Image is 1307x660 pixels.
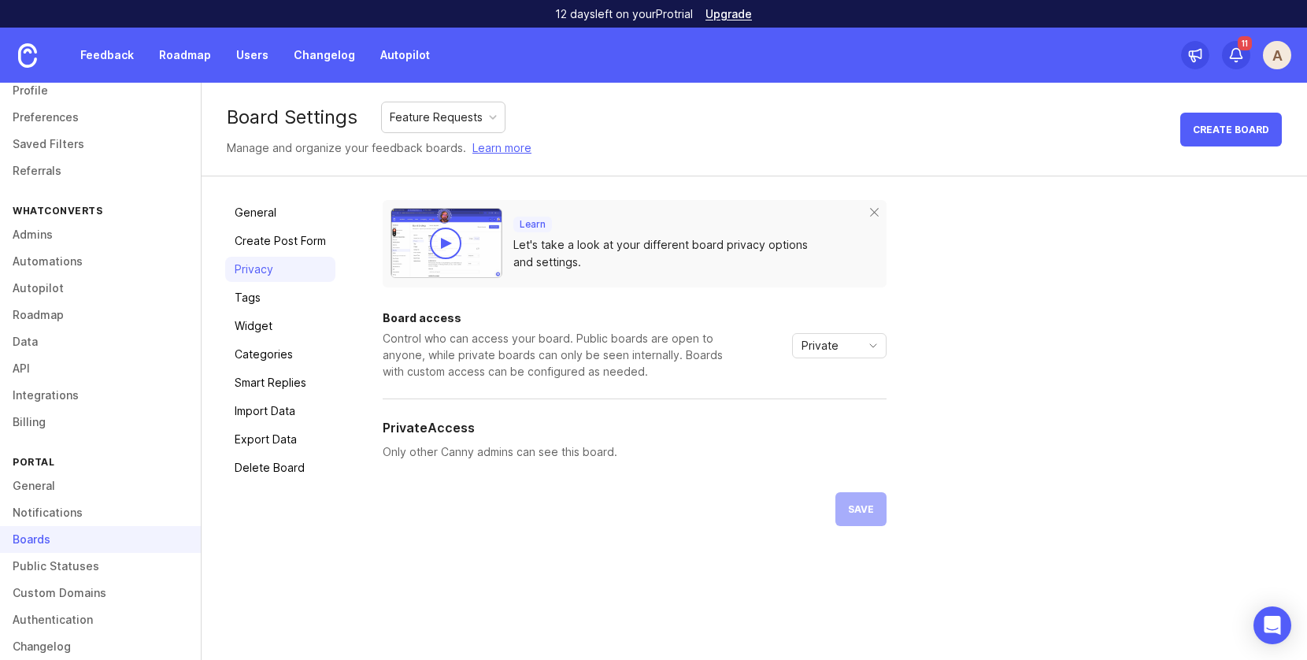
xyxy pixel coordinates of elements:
a: Feedback [71,41,143,69]
img: video-thumbnail-privacy-dac4fa42d9a25228b883fcf3c7704dd2.jpg [391,208,502,278]
p: Only other Canny admins can see this board. [383,443,887,461]
a: Widget [225,313,335,339]
a: Smart Replies [225,370,335,395]
a: Create Post Form [225,228,335,254]
button: Create Board [1180,113,1282,146]
p: 12 days left on your Pro trial [555,6,693,22]
span: Create Board [1193,124,1269,135]
div: Board access [383,313,729,324]
svg: toggle icon [861,339,886,352]
a: Roadmap [150,41,220,69]
div: Board Settings [227,108,357,127]
a: Autopilot [371,41,439,69]
div: Let's take a look at your different board privacy options and settings. [513,236,850,271]
a: Tags [225,285,335,310]
div: Feature Requests [390,109,483,126]
button: A [1263,41,1291,69]
h5: Private Access [383,418,475,437]
a: Privacy [225,257,335,282]
a: Categories [225,342,335,367]
a: Users [227,41,278,69]
a: General [225,200,335,225]
a: Changelog [284,41,365,69]
span: 11 [1238,36,1252,50]
a: Learn more [472,139,531,157]
div: Manage and organize your feedback boards. [227,139,531,157]
div: Open Intercom Messenger [1253,606,1291,644]
div: toggle menu [792,333,887,358]
a: Import Data [225,399,335,424]
span: Private [802,337,839,354]
div: Control who can access your board. Public boards are open to anyone, while private boards can onl... [383,330,729,380]
a: Export Data [225,427,335,452]
a: Delete Board [225,455,335,480]
p: Learn [520,218,546,231]
img: Canny Home [18,43,37,68]
a: Upgrade [705,9,752,20]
